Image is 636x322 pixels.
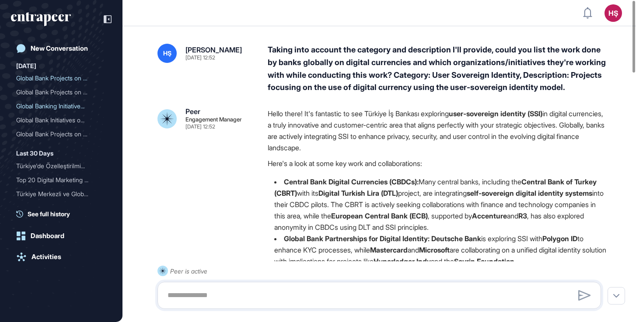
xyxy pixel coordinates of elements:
[431,234,481,243] strong: Deutsche Bank
[16,99,99,113] div: Global Banking Initiative...
[185,108,200,115] div: Peer
[419,246,450,254] strong: Microsoft
[16,187,99,201] div: Türkiye Merkezli ve Globa...
[268,158,608,169] p: Here's a look at some key work and collaborations:
[331,211,428,220] strong: European Central Bank (ECB)
[268,233,608,267] li: is exploring SSI with to enhance KYC processes, while and are collaborating on a unified digital ...
[472,211,507,220] strong: Accenture
[318,189,398,197] strong: Digital Turkish Lira (DTL)
[163,50,171,57] span: HŞ
[16,113,106,127] div: Global Bank Initiatives on Programmable Payments Using Digital Currencies
[16,85,99,99] div: Global Bank Projects on D...
[16,99,106,113] div: Global Banking Initiatives on User Sovereign Identity and Digital Currency
[518,211,527,220] strong: R3
[454,257,514,266] strong: Sovrin Foundation
[11,227,112,245] a: Dashboard
[542,234,577,243] strong: Polygon ID
[185,46,242,53] div: [PERSON_NAME]
[284,177,419,186] strong: Central Bank Digital Currencies (CBDCs):
[16,159,106,173] div: Türkiye'de Özelleştirilmiş AI Görsel İşleme Çözümleri Geliştiren Şirketler
[268,108,608,153] p: Hello there! It's fantastic to see Türkiye İş Bankası exploring in digital currencies, a truly in...
[16,173,106,187] div: Top 20 Digital Marketing Solutions Worldwide
[16,71,106,85] div: Global Bank Projects on Machine-to-Machine Payments Using Digital Currencies
[11,40,112,57] a: New Conversation
[16,61,36,71] div: [DATE]
[449,109,542,118] strong: user-sovereign identity (SSI)
[16,148,53,159] div: Last 30 Days
[16,113,99,127] div: Global Bank Initiatives o...
[31,45,88,52] div: New Conversation
[28,209,70,218] span: See full history
[467,189,592,197] strong: self-sovereign digital identity systems
[31,253,61,261] div: Activities
[16,173,99,187] div: Top 20 Digital Marketing ...
[185,117,242,122] div: Engagement Manager
[16,187,106,201] div: Türkiye Merkezli ve Global Hizmet Veren Ürün Kullanım Analizi Firmaları
[11,12,71,26] div: entrapeer-logo
[170,266,207,277] div: Peer is active
[284,234,430,243] strong: Global Bank Partnerships for Digital Identity:
[268,176,608,233] li: Many central banks, including the with its project, are integrating into their CBDC pilots. The C...
[16,127,99,141] div: Global Bank Projects on T...
[11,248,112,266] a: Activities
[16,85,106,99] div: Global Bank Projects on Digital Currency Interoperability with E-Commerce and Payment Systems
[370,246,408,254] strong: Mastercard
[16,209,112,218] a: See full history
[31,232,64,240] div: Dashboard
[605,4,622,22] button: HŞ
[16,159,99,173] div: Türkiye'de Özelleştirilmi...
[16,127,106,141] div: Global Bank Projects on Tokenization and Digital Currencies: Collaborations and Initiatives
[268,44,608,94] div: Taking into account the category and description I'll provide, could you list the work done by ba...
[16,71,99,85] div: Global Bank Projects on M...
[374,257,431,266] strong: Hyperledger Indy
[185,55,215,60] div: [DATE] 12:52
[185,124,215,129] div: [DATE] 12:52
